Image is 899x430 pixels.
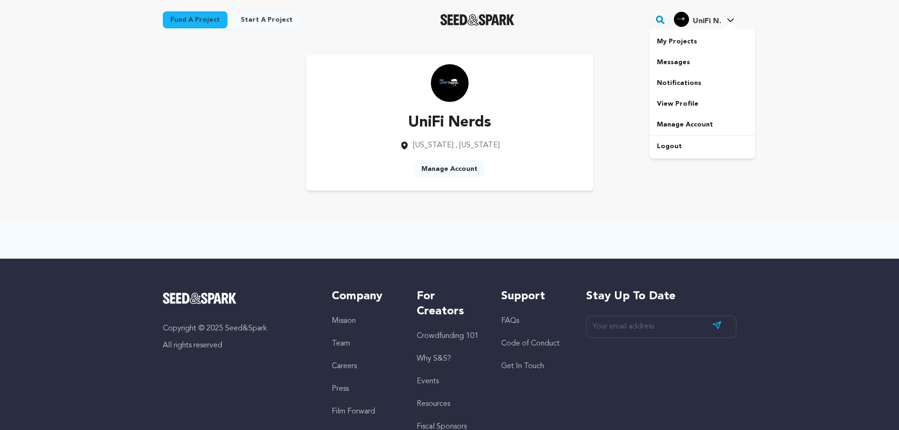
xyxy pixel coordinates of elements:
a: Why S&S? [417,355,451,363]
a: Logout [649,136,755,157]
a: Crowdfunding 101 [417,332,479,340]
a: Start a project [233,11,300,28]
span: UniFi N.'s Profile [672,10,736,30]
img: Seed&Spark Logo Dark Mode [440,14,514,25]
a: My Projects [649,31,755,52]
p: Copyright © 2025 Seed&Spark [163,323,313,334]
a: Press [332,385,349,393]
a: Seed&Spark Homepage [440,14,514,25]
span: [US_STATE] [413,142,454,149]
img: https://seedandspark-static.s3.us-east-2.amazonaws.com/images/User/002/310/071/medium/f82f951ea0b... [431,64,469,102]
p: UniFi Nerds [400,111,500,134]
div: UniFi N.'s Profile [674,12,721,27]
a: Resources [417,400,450,408]
a: Code of Conduct [501,340,560,347]
span: , [US_STATE] [455,142,500,149]
img: f82f951ea0b337d5.jpg [674,12,689,27]
a: Seed&Spark Homepage [163,293,313,304]
a: UniFi N.'s Profile [672,10,736,27]
h5: Stay up to date [586,289,737,304]
span: UniFi N. [693,17,721,25]
a: Careers [332,363,357,370]
a: Team [332,340,350,347]
img: Seed&Spark Logo [163,293,237,304]
a: Mission [332,317,356,325]
a: Manage Account [414,160,485,177]
a: Notifications [649,73,755,93]
a: Events [417,378,439,385]
a: Messages [649,52,755,73]
p: All rights reserved [163,340,313,351]
h5: For Creators [417,289,482,319]
a: Film Forward [332,408,375,415]
a: FAQs [501,317,519,325]
a: View Profile [649,93,755,114]
a: Fund a project [163,11,227,28]
input: Your email address [586,315,737,338]
h5: Support [501,289,567,304]
h5: Company [332,289,397,304]
a: Get In Touch [501,363,544,370]
a: Manage Account [649,114,755,135]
